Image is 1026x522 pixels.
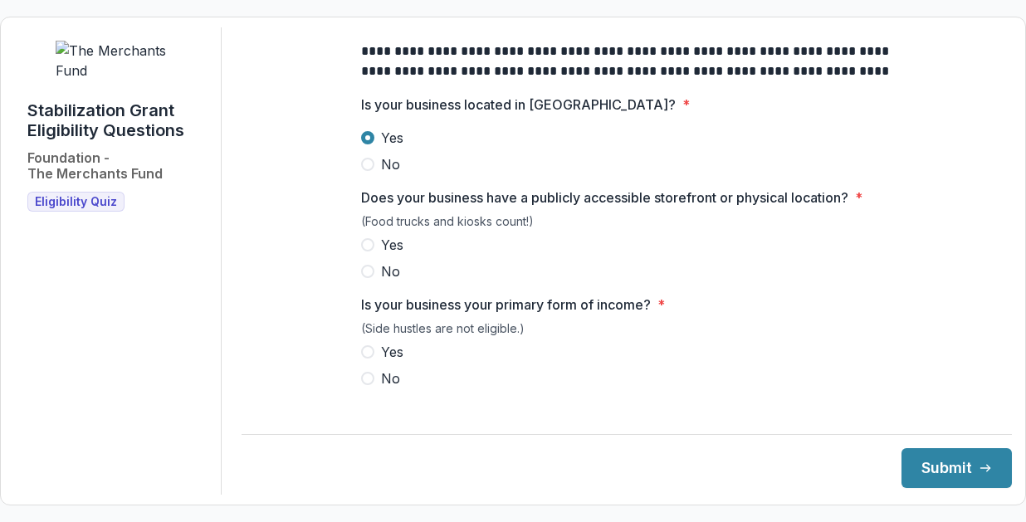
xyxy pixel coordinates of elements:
span: Yes [381,342,403,362]
button: Submit [901,448,1012,488]
h1: Stabilization Grant Eligibility Questions [27,100,208,140]
p: Is your business located in [GEOGRAPHIC_DATA]? [361,95,676,115]
span: Yes [381,128,403,148]
div: (Side hustles are not eligible.) [361,321,892,342]
span: Yes [381,235,403,255]
p: Does your business have a publicly accessible storefront or physical location? [361,188,848,207]
span: No [381,261,400,281]
span: No [381,154,400,174]
div: (Food trucks and kiosks count!) [361,214,892,235]
p: Is your business your primary form of income? [361,295,651,315]
span: No [381,368,400,388]
h2: Foundation - The Merchants Fund [27,150,163,182]
img: The Merchants Fund [56,41,180,80]
span: Eligibility Quiz [35,195,117,209]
